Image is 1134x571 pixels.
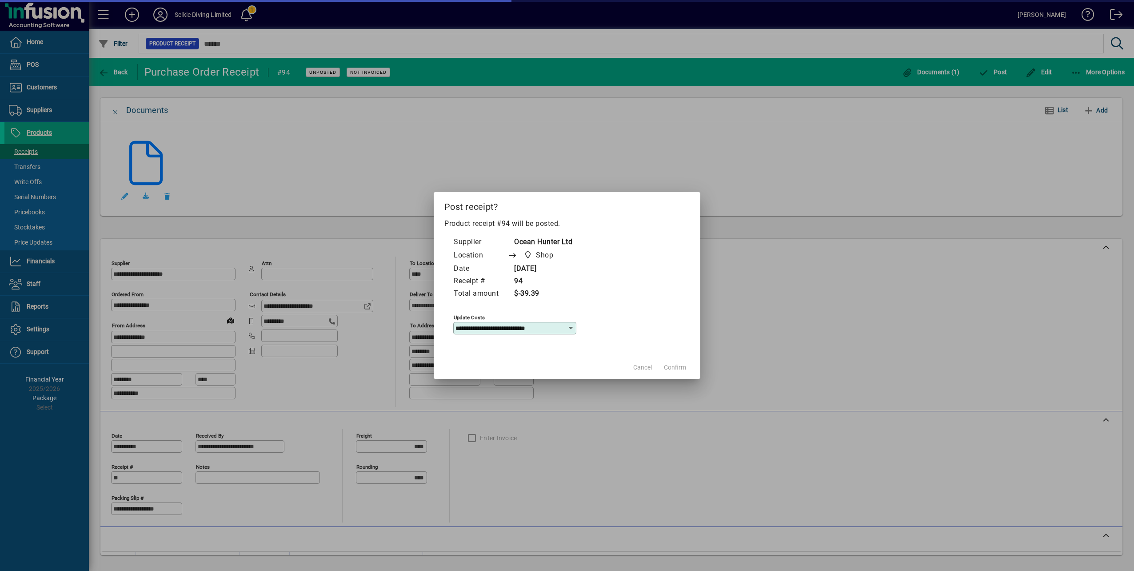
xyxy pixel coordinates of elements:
td: Receipt # [453,275,507,288]
mat-label: Update costs [454,314,485,321]
td: [DATE] [507,263,572,275]
h2: Post receipt? [434,192,700,218]
td: Total amount [453,288,507,300]
td: 94 [507,275,572,288]
span: Shop [521,249,557,261]
td: Supplier [453,236,507,249]
td: Date [453,263,507,275]
td: Ocean Hunter Ltd [507,236,572,249]
td: Location [453,249,507,263]
td: $-39.39 [507,288,572,300]
p: Product receipt #94 will be posted. [444,218,690,229]
span: Shop [536,250,553,261]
